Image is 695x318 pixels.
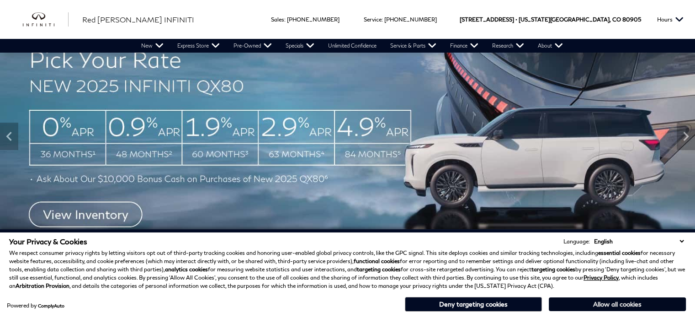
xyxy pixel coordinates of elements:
[170,39,227,53] a: Express Store
[16,282,69,289] strong: Arbitration Provision
[531,266,575,273] strong: targeting cookies
[23,12,69,27] a: infiniti
[677,123,695,150] div: Next
[485,39,531,53] a: Research
[134,39,570,53] nav: Main Navigation
[165,266,208,273] strong: analytics cookies
[364,16,382,23] span: Service
[134,39,170,53] a: New
[354,258,400,264] strong: functional cookies
[284,16,286,23] span: :
[9,237,87,246] span: Your Privacy & Cookies
[549,297,686,311] button: Allow all cookies
[531,39,570,53] a: About
[384,16,437,23] a: [PHONE_NUMBER]
[38,303,64,308] a: ComplyAuto
[82,15,194,24] span: Red [PERSON_NAME] INFINITI
[584,274,619,281] a: Privacy Policy
[9,249,686,290] p: We respect consumer privacy rights by letting visitors opt out of third-party tracking cookies an...
[82,14,194,25] a: Red [PERSON_NAME] INFINITI
[7,303,64,308] div: Powered by
[321,39,383,53] a: Unlimited Confidence
[357,266,401,273] strong: targeting cookies
[279,39,321,53] a: Specials
[271,16,284,23] span: Sales
[382,16,383,23] span: :
[563,239,590,244] div: Language:
[383,39,443,53] a: Service & Parts
[443,39,485,53] a: Finance
[592,237,686,246] select: Language Select
[405,297,542,312] button: Deny targeting cookies
[227,39,279,53] a: Pre-Owned
[23,12,69,27] img: INFINITI
[460,16,641,23] a: [STREET_ADDRESS] • [US_STATE][GEOGRAPHIC_DATA], CO 80905
[287,16,340,23] a: [PHONE_NUMBER]
[598,249,641,256] strong: essential cookies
